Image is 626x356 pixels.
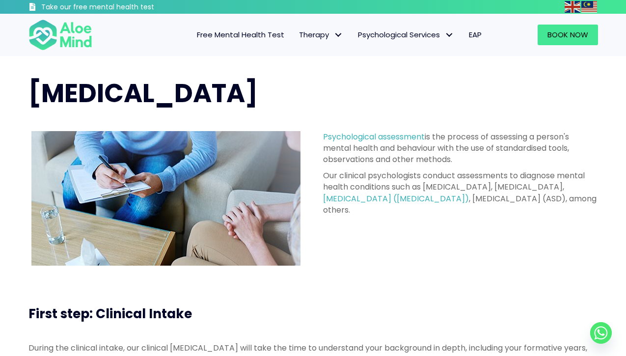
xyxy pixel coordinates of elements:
a: Psychological assessment [323,131,425,142]
a: English [565,1,581,12]
nav: Menu [105,25,489,45]
a: [MEDICAL_DATA] ([MEDICAL_DATA]) [323,193,469,204]
img: en [565,1,580,13]
span: Psychological Services: submenu [442,28,457,42]
img: ms [581,1,597,13]
a: Take our free mental health test [28,2,207,14]
a: Free Mental Health Test [190,25,292,45]
a: EAP [462,25,489,45]
span: Psychological Services [358,29,454,40]
h3: Take our free mental health test [41,2,207,12]
a: TherapyTherapy: submenu [292,25,351,45]
a: Book Now [538,25,598,45]
span: First step: Clinical Intake [28,305,192,323]
span: Book Now [547,29,588,40]
span: Therapy [299,29,343,40]
a: Psychological ServicesPsychological Services: submenu [351,25,462,45]
img: Aloe mind Logo [28,19,92,51]
span: EAP [469,29,482,40]
span: Therapy: submenu [331,28,346,42]
img: psychological assessment [31,131,300,266]
a: Malay [581,1,598,12]
p: Our clinical psychologists conduct assessments to diagnose mental health conditions such as [MEDI... [323,170,598,216]
span: [MEDICAL_DATA] [28,75,258,111]
p: is the process of assessing a person's mental health and behaviour with the use of standardised t... [323,131,598,165]
a: Whatsapp [590,322,612,344]
span: Free Mental Health Test [197,29,284,40]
